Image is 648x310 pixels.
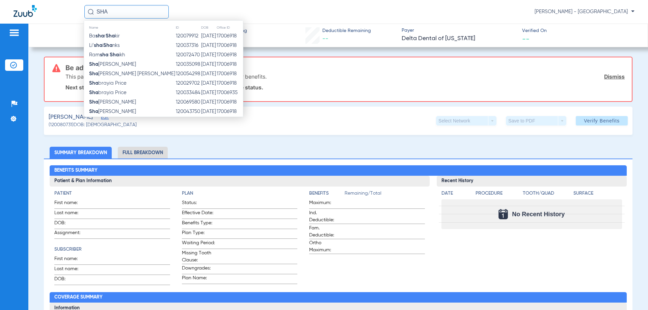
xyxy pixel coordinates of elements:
[309,209,342,224] span: Ind. Deductible:
[89,62,98,67] strong: Sha
[54,246,170,253] h4: Subscriber
[50,292,626,303] h2: Coverage Summary
[201,79,216,88] td: [DATE]
[201,50,216,60] td: [DATE]
[201,31,216,41] td: [DATE]
[498,209,508,219] img: Calendar
[182,265,215,274] span: Downgrades:
[522,35,530,42] span: --
[604,73,625,80] a: Dismiss
[614,278,648,310] iframe: Chat Widget
[437,176,627,187] h3: Recent History
[106,33,115,38] strong: Sha
[309,190,345,197] h4: Benefits
[216,69,243,79] td: 17006918
[216,107,243,116] td: 17006918
[54,190,170,197] h4: Patient
[103,43,112,48] strong: Sha
[201,97,216,107] td: [DATE]
[175,107,201,116] td: 120043750
[322,36,328,42] span: --
[54,199,87,208] span: First name:
[182,190,297,197] h4: Plan
[309,190,345,199] app-breakdown-title: Benefits
[182,229,215,238] span: Plan Type:
[522,27,637,34] span: Verified On
[216,97,243,107] td: 17006918
[402,27,516,34] span: Payer
[216,60,243,69] td: 17006918
[182,209,215,219] span: Effective Date:
[182,239,215,249] span: Waiting Period:
[96,33,104,38] strong: sha
[89,33,120,38] span: Ba r kir
[182,275,215,284] span: Plan Name:
[65,64,625,71] h3: Be advised, Patient Coverage Inactive
[175,69,201,79] td: 120054298
[84,5,169,19] input: Search for patients
[110,52,119,57] strong: Sha
[89,100,98,105] strong: Sha
[89,90,127,95] span: brayia Price
[49,113,93,121] span: [PERSON_NAME]
[175,50,201,60] td: 120072470
[49,121,137,129] span: (120080731) DOB: [DEMOGRAPHIC_DATA]
[322,27,371,34] span: Deductible Remaining
[182,250,215,264] span: Missing Tooth Clause:
[476,190,520,197] h4: Procedure
[54,229,87,238] span: Assignment:
[89,100,136,105] span: [PERSON_NAME]
[175,79,201,88] td: 120029702
[89,43,120,48] span: Li’ i nks
[309,225,342,239] span: Fam. Deductible:
[216,50,243,60] td: 17006918
[216,116,243,126] td: 17006918
[50,147,112,159] li: Summary Breakdown
[89,81,98,86] strong: Sha
[345,190,425,199] span: Remaining/Total
[65,84,625,91] p: Next step: If needed, verify with the patient to confirm their coverage status.
[182,199,215,208] span: Status:
[216,41,243,50] td: 17006918
[89,109,136,114] span: [PERSON_NAME]
[175,31,201,41] td: 120079912
[201,88,216,97] td: [DATE]
[175,24,201,31] th: ID
[100,52,108,57] strong: sha
[216,31,243,41] td: 17006918
[216,79,243,88] td: 17006918
[175,60,201,69] td: 120035098
[309,239,342,254] span: Ortho Maximum:
[576,116,628,125] button: Verify Benefits
[54,209,87,219] span: Last name:
[54,276,87,285] span: DOB:
[101,115,107,121] span: Edit
[94,43,102,48] strong: sha
[65,73,267,80] p: This patient’s insurance coverage is inactive, so we cannot retrieve their benefits.
[89,52,125,57] span: Ram ikh
[201,116,216,126] td: [DATE]
[54,255,87,264] span: First name:
[52,64,60,72] img: error-icon
[88,9,94,15] img: Search Icon
[441,190,470,199] app-breakdown-title: Date
[182,220,215,229] span: Benefits Type:
[216,88,243,97] td: 17006935
[402,34,516,43] span: Delta Dental of [US_STATE]
[201,69,216,79] td: [DATE]
[175,41,201,50] td: 120037316
[441,190,470,197] h4: Date
[523,190,571,197] h4: Tooth/Quad
[175,97,201,107] td: 120069580
[89,62,136,67] span: [PERSON_NAME]
[201,41,216,50] td: [DATE]
[175,116,201,126] td: 120027464
[584,118,620,123] span: Verify Benefits
[201,60,216,69] td: [DATE]
[9,29,20,37] img: hamburger-icon
[89,71,98,76] strong: Sha
[89,71,175,76] span: [PERSON_NAME] [PERSON_NAME]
